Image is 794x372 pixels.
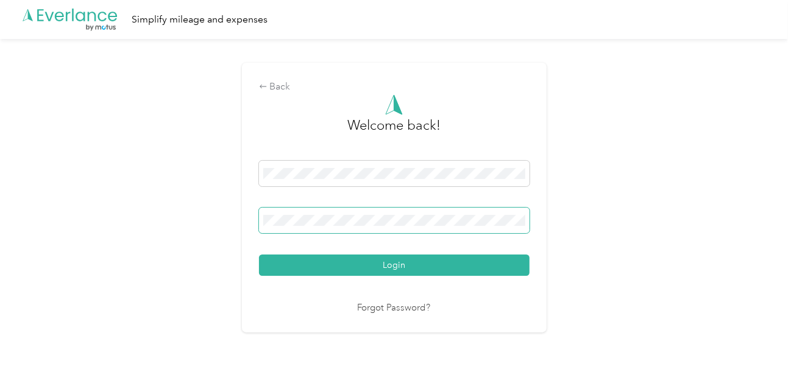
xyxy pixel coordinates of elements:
div: Back [259,80,530,94]
button: Login [259,254,530,276]
h3: greeting [347,115,441,148]
a: Forgot Password? [358,301,431,315]
div: Simplify mileage and expenses [132,12,268,27]
iframe: Everlance-gr Chat Button Frame [726,304,794,372]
